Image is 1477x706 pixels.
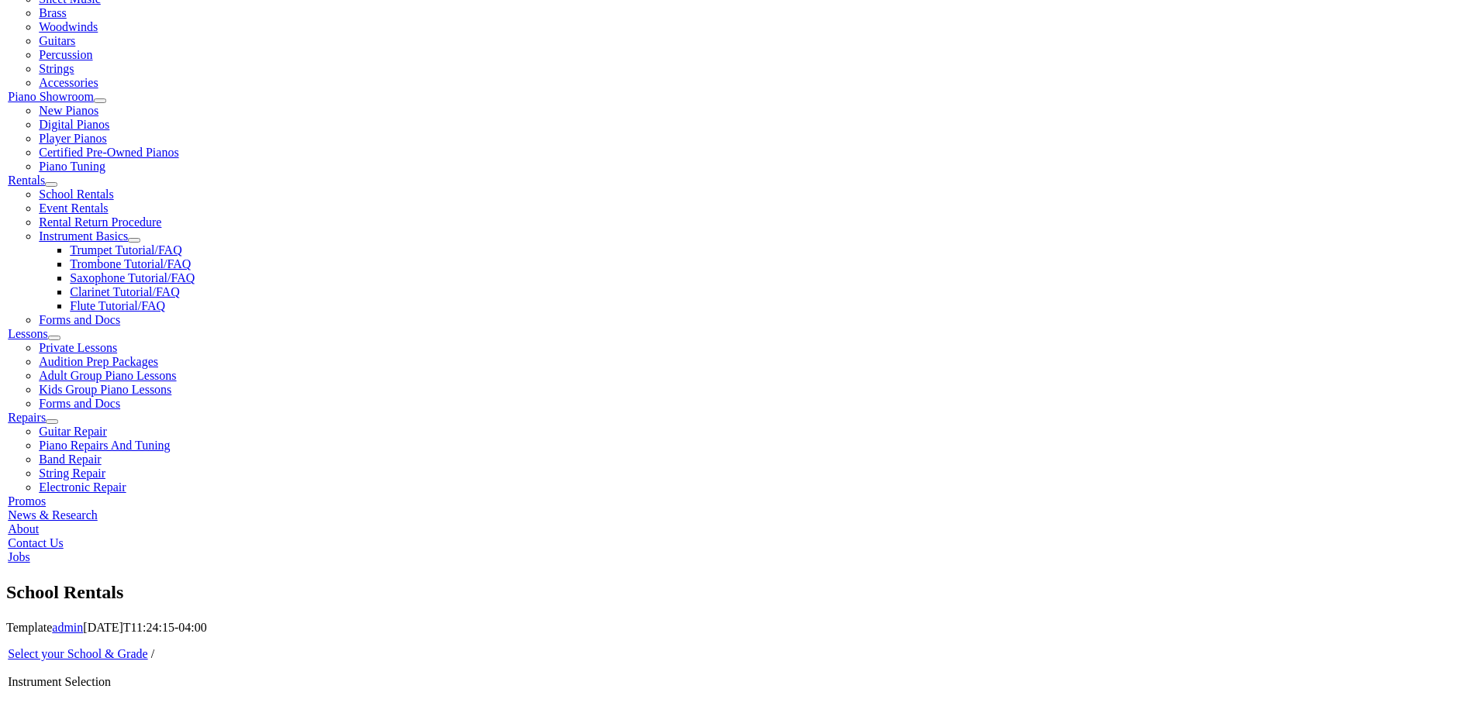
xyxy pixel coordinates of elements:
[128,238,140,243] button: Open submenu of Instrument Basics
[8,90,94,103] a: Piano Showroom
[8,550,29,563] a: Jobs
[83,621,206,634] span: [DATE]T11:24:15-04:00
[94,98,106,103] button: Open submenu of Piano Showroom
[70,257,191,270] a: Trombone Tutorial/FAQ
[39,76,98,89] a: Accessories
[39,118,109,131] a: Digital Pianos
[6,621,52,634] span: Template
[8,536,64,549] a: Contact Us
[39,467,105,480] a: String Repair
[39,453,101,466] a: Band Repair
[39,480,126,494] a: Electronic Repair
[39,48,92,61] a: Percussion
[39,215,161,229] a: Rental Return Procedure
[39,201,108,215] a: Event Rentals
[39,313,120,326] a: Forms and Docs
[39,425,107,438] a: Guitar Repair
[39,383,171,396] a: Kids Group Piano Lessons
[39,355,158,368] a: Audition Prep Packages
[39,146,178,159] a: Certified Pre-Owned Pianos
[39,397,120,410] a: Forms and Docs
[8,174,45,187] a: Rentals
[39,229,128,243] a: Instrument Basics
[52,621,83,634] a: admin
[39,369,176,382] a: Adult Group Piano Lessons
[70,285,180,298] a: Clarinet Tutorial/FAQ
[39,62,74,75] a: Strings
[48,336,60,340] button: Open submenu of Lessons
[39,160,105,173] a: Piano Tuning
[8,522,39,536] a: About
[6,580,1471,606] section: Page Title Bar
[39,188,113,201] a: School Rentals
[8,647,147,660] a: Select your School & Grade
[39,34,75,47] a: Guitars
[8,675,920,689] li: Instrument Selection
[6,580,1471,606] h1: School Rentals
[39,341,117,354] a: Private Lessons
[8,508,98,522] a: News & Research
[39,132,107,145] a: Player Pianos
[45,182,57,187] button: Open submenu of Rentals
[8,327,48,340] a: Lessons
[8,411,46,424] a: Repairs
[39,104,98,117] a: New Pianos
[39,20,98,33] a: Woodwinds
[39,439,170,452] a: Piano Repairs And Tuning
[46,419,58,424] button: Open submenu of Repairs
[70,299,165,312] a: Flute Tutorial/FAQ
[39,6,67,19] a: Brass
[151,647,154,660] span: /
[70,271,195,284] a: Saxophone Tutorial/FAQ
[8,494,46,508] a: Promos
[70,243,181,257] a: Trumpet Tutorial/FAQ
